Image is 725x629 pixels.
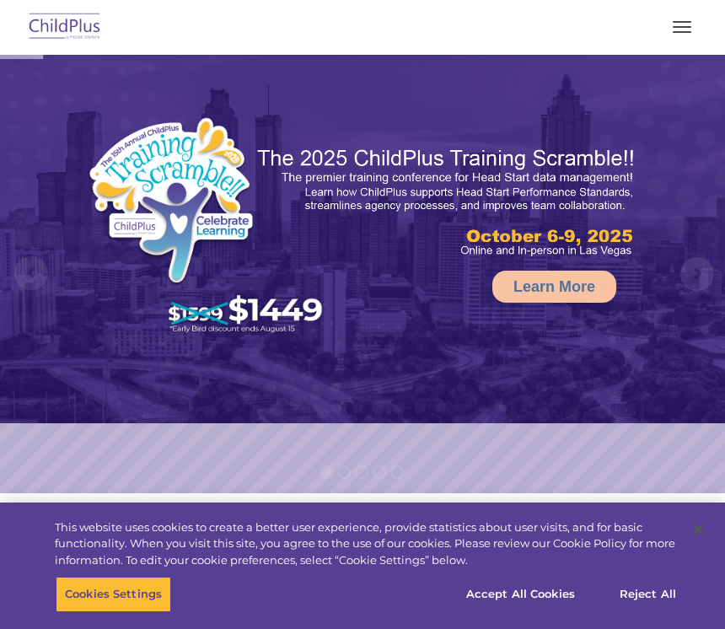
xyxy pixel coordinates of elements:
[457,577,584,612] button: Accept All Cookies
[492,271,616,303] a: Learn More
[56,577,171,612] button: Cookies Settings
[55,519,675,569] div: This website uses cookies to create a better user experience, provide statistics about user visit...
[25,8,105,47] img: ChildPlus by Procare Solutions
[679,511,717,548] button: Close
[595,577,701,612] button: Reject All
